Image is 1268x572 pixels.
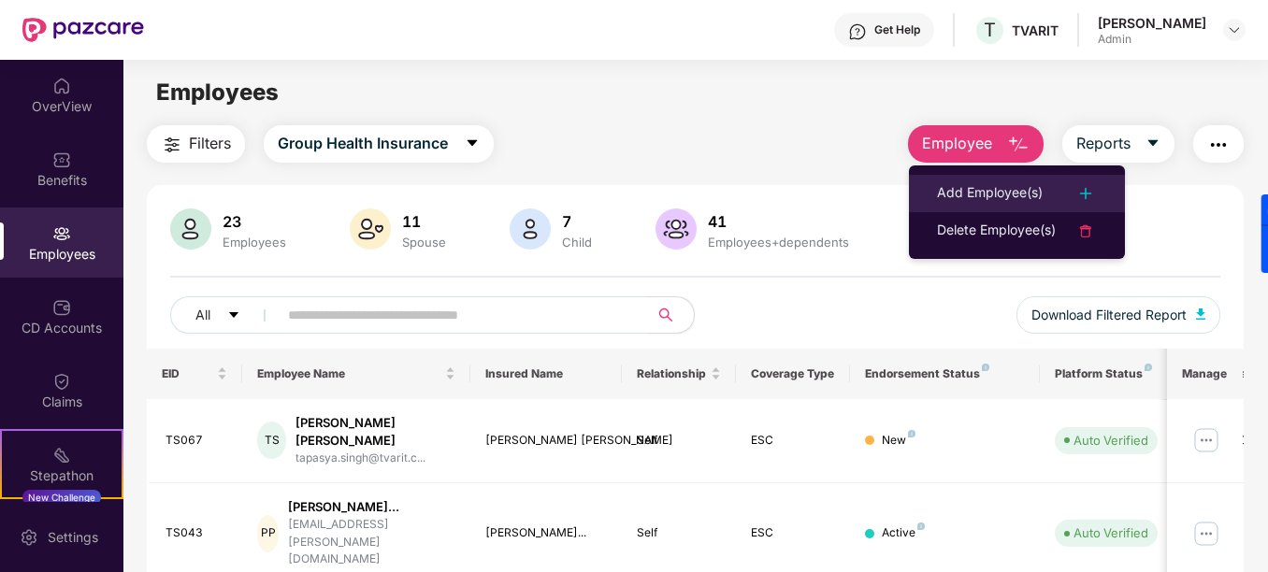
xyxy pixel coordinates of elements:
div: 11 [398,212,450,231]
img: svg+xml;base64,PHN2ZyB4bWxucz0iaHR0cDovL3d3dy53My5vcmcvMjAwMC9zdmciIHhtbG5zOnhsaW5rPSJodHRwOi8vd3... [510,208,551,250]
img: svg+xml;base64,PHN2ZyBpZD0iQ2xhaW0iIHhtbG5zPSJodHRwOi8vd3d3LnczLm9yZy8yMDAwL3N2ZyIgd2lkdGg9IjIwIi... [52,372,71,391]
div: Admin [1098,32,1206,47]
div: Self [637,432,721,450]
div: Self [637,524,721,542]
div: TS043 [166,524,227,542]
th: EID [147,349,242,399]
div: Auto Verified [1073,523,1148,542]
span: Group Health Insurance [278,132,448,155]
span: caret-down [1146,136,1160,152]
span: Download Filtered Report [1031,305,1187,325]
img: svg+xml;base64,PHN2ZyB4bWxucz0iaHR0cDovL3d3dy53My5vcmcvMjAwMC9zdmciIHhtbG5zOnhsaW5rPSJodHRwOi8vd3... [1007,134,1030,156]
div: tapasya.singh@tvarit.c... [295,450,454,467]
div: PP [257,515,279,552]
button: Download Filtered Report [1016,296,1220,334]
div: Employees [219,235,290,250]
img: manageButton [1191,519,1221,549]
img: svg+xml;base64,PHN2ZyB4bWxucz0iaHR0cDovL3d3dy53My5vcmcvMjAwMC9zdmciIHdpZHRoPSI4IiBoZWlnaHQ9IjgiIH... [1145,364,1152,371]
img: svg+xml;base64,PHN2ZyB4bWxucz0iaHR0cDovL3d3dy53My5vcmcvMjAwMC9zdmciIHdpZHRoPSI4IiBoZWlnaHQ9IjgiIH... [917,522,925,530]
div: TVARIT [1012,21,1059,39]
div: [PERSON_NAME]... [288,498,454,516]
div: New Challenge [22,490,101,505]
div: TS067 [166,432,227,450]
img: svg+xml;base64,PHN2ZyB4bWxucz0iaHR0cDovL3d3dy53My5vcmcvMjAwMC9zdmciIHdpZHRoPSIyNCIgaGVpZ2h0PSIyNC... [161,134,183,156]
div: Child [558,235,596,250]
th: Relationship [622,349,736,399]
div: 7 [558,212,596,231]
div: Add Employee(s) [937,182,1043,205]
img: svg+xml;base64,PHN2ZyB4bWxucz0iaHR0cDovL3d3dy53My5vcmcvMjAwMC9zdmciIHdpZHRoPSI4IiBoZWlnaHQ9IjgiIH... [908,430,915,437]
span: caret-down [465,136,480,152]
div: [PERSON_NAME] [1098,14,1206,32]
img: svg+xml;base64,PHN2ZyB4bWxucz0iaHR0cDovL3d3dy53My5vcmcvMjAwMC9zdmciIHdpZHRoPSIyNCIgaGVpZ2h0PSIyNC... [1074,182,1097,205]
div: 41 [704,212,853,231]
div: Spouse [398,235,450,250]
th: Coverage Type [736,349,850,399]
span: Relationship [637,366,707,381]
img: svg+xml;base64,PHN2ZyBpZD0iSGVscC0zMngzMiIgeG1sbnM9Imh0dHA6Ly93d3cudzMub3JnLzIwMDAvc3ZnIiB3aWR0aD... [848,22,867,41]
span: Filters [189,132,231,155]
div: TS [257,422,286,459]
button: Reportscaret-down [1062,125,1174,163]
div: [PERSON_NAME] [PERSON_NAME] [295,414,454,450]
div: Employees+dependents [704,235,853,250]
img: svg+xml;base64,PHN2ZyB4bWxucz0iaHR0cDovL3d3dy53My5vcmcvMjAwMC9zdmciIHhtbG5zOnhsaW5rPSJodHRwOi8vd3... [1196,308,1205,320]
button: Group Health Insurancecaret-down [264,125,494,163]
span: T [984,19,996,41]
img: svg+xml;base64,PHN2ZyBpZD0iRHJvcGRvd24tMzJ4MzIiIHhtbG5zPSJodHRwOi8vd3d3LnczLm9yZy8yMDAwL3N2ZyIgd2... [1227,22,1242,37]
img: manageButton [1191,425,1221,455]
img: svg+xml;base64,PHN2ZyB4bWxucz0iaHR0cDovL3d3dy53My5vcmcvMjAwMC9zdmciIHhtbG5zOnhsaW5rPSJodHRwOi8vd3... [170,208,211,250]
button: Employee [908,125,1044,163]
div: Get Help [874,22,920,37]
div: ESC [751,432,835,450]
div: New [882,432,915,450]
img: svg+xml;base64,PHN2ZyB4bWxucz0iaHR0cDovL3d3dy53My5vcmcvMjAwMC9zdmciIHdpZHRoPSI4IiBoZWlnaHQ9IjgiIH... [982,364,989,371]
img: svg+xml;base64,PHN2ZyB4bWxucz0iaHR0cDovL3d3dy53My5vcmcvMjAwMC9zdmciIHdpZHRoPSIyNCIgaGVpZ2h0PSIyNC... [1207,134,1230,156]
img: svg+xml;base64,PHN2ZyB4bWxucz0iaHR0cDovL3d3dy53My5vcmcvMjAwMC9zdmciIHdpZHRoPSIyNCIgaGVpZ2h0PSIyNC... [1074,220,1097,242]
div: 23 [219,212,290,231]
div: Delete Employee(s) [937,220,1056,242]
img: svg+xml;base64,PHN2ZyBpZD0iRW1wbG95ZWVzIiB4bWxucz0iaHR0cDovL3d3dy53My5vcmcvMjAwMC9zdmciIHdpZHRoPS... [52,224,71,243]
img: svg+xml;base64,PHN2ZyB4bWxucz0iaHR0cDovL3d3dy53My5vcmcvMjAwMC9zdmciIHdpZHRoPSIyMSIgaGVpZ2h0PSIyMC... [52,446,71,465]
span: caret-down [227,308,240,323]
button: Allcaret-down [170,296,284,334]
div: Settings [42,528,104,547]
button: Filters [147,125,245,163]
div: [PERSON_NAME]... [485,524,608,542]
th: Insured Name [470,349,623,399]
div: Stepathon [2,466,122,485]
span: Employee Name [257,366,441,381]
button: search [648,296,695,334]
span: Employees [156,79,279,106]
span: All [195,305,210,325]
img: svg+xml;base64,PHN2ZyBpZD0iQmVuZWZpdHMiIHhtbG5zPSJodHRwOi8vd3d3LnczLm9yZy8yMDAwL3N2ZyIgd2lkdGg9Ij... [52,150,71,169]
div: [EMAIL_ADDRESS][PERSON_NAME][DOMAIN_NAME] [288,516,454,569]
img: svg+xml;base64,PHN2ZyBpZD0iSG9tZSIgeG1sbnM9Imh0dHA6Ly93d3cudzMub3JnLzIwMDAvc3ZnIiB3aWR0aD0iMjAiIG... [52,77,71,95]
div: Active [882,524,925,542]
div: Platform Status [1055,366,1158,381]
span: Employee [922,132,992,155]
img: New Pazcare Logo [22,18,144,42]
th: Employee Name [242,349,470,399]
div: Endorsement Status [865,366,1025,381]
span: EID [162,366,213,381]
img: svg+xml;base64,PHN2ZyBpZD0iQ0RfQWNjb3VudHMiIGRhdGEtbmFtZT0iQ0QgQWNjb3VudHMiIHhtbG5zPSJodHRwOi8vd3... [52,298,71,317]
div: Auto Verified [1073,431,1148,450]
span: search [648,307,684,322]
img: svg+xml;base64,PHN2ZyBpZD0iU2V0dGluZy0yMHgyMCIgeG1sbnM9Imh0dHA6Ly93d3cudzMub3JnLzIwMDAvc3ZnIiB3aW... [20,528,38,547]
th: Manage [1167,349,1243,399]
img: svg+xml;base64,PHN2ZyB4bWxucz0iaHR0cDovL3d3dy53My5vcmcvMjAwMC9zdmciIHhtbG5zOnhsaW5rPSJodHRwOi8vd3... [350,208,391,250]
img: svg+xml;base64,PHN2ZyB4bWxucz0iaHR0cDovL3d3dy53My5vcmcvMjAwMC9zdmciIHhtbG5zOnhsaW5rPSJodHRwOi8vd3... [656,208,697,250]
div: ESC [751,524,835,542]
span: Reports [1076,132,1131,155]
div: [PERSON_NAME] [PERSON_NAME] [485,432,608,450]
